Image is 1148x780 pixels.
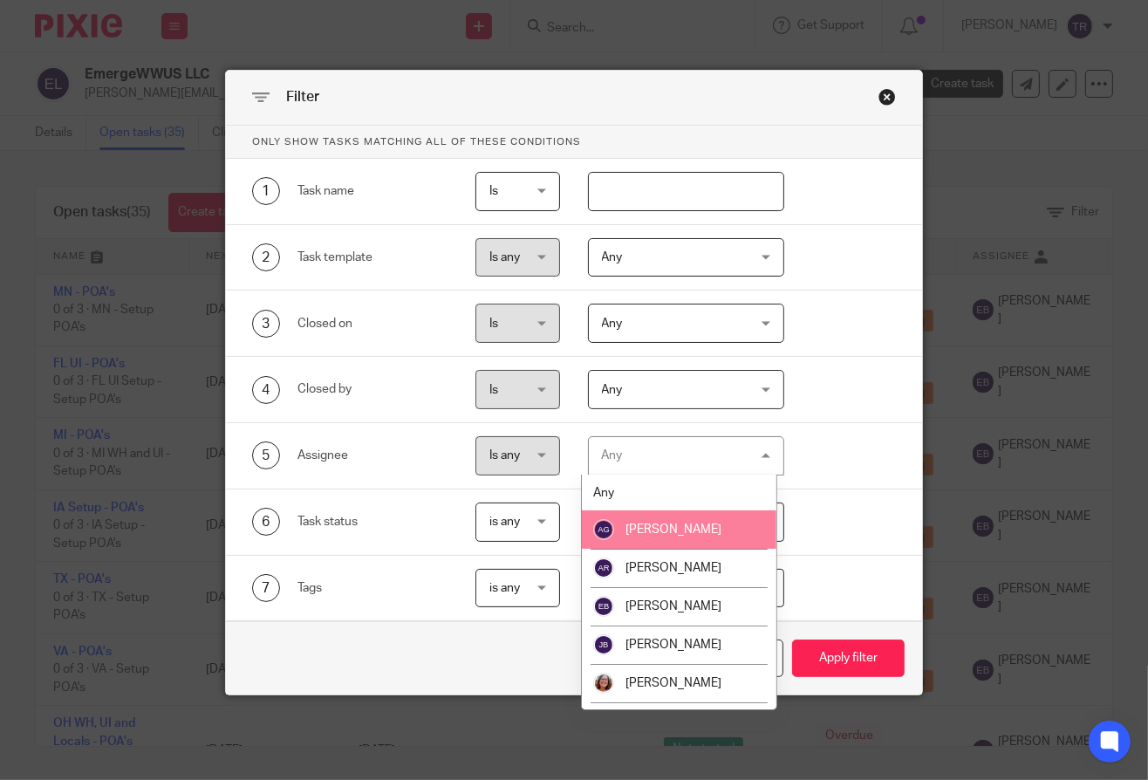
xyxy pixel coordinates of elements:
[625,677,721,689] span: [PERSON_NAME]
[593,487,614,499] span: Any
[593,519,614,540] img: svg%3E
[297,182,448,200] div: Task name
[489,516,520,528] span: is any
[297,579,448,597] div: Tags
[602,449,623,462] div: Any
[489,384,498,396] span: Is
[602,318,623,330] span: Any
[252,376,280,404] div: 4
[286,90,319,104] span: Filter
[625,523,721,536] span: [PERSON_NAME]
[252,574,280,602] div: 7
[625,562,721,574] span: [PERSON_NAME]
[252,177,280,205] div: 1
[297,513,448,530] div: Task status
[489,449,520,462] span: Is any
[297,315,448,332] div: Closed on
[602,384,623,396] span: Any
[252,508,280,536] div: 6
[489,582,520,594] span: is any
[593,558,614,578] img: svg%3E
[252,310,280,338] div: 3
[593,673,614,694] img: LB%20Reg%20Headshot%208-2-23.jpg
[297,249,448,266] div: Task template
[625,639,721,651] span: [PERSON_NAME]
[625,600,721,612] span: [PERSON_NAME]
[489,318,498,330] span: Is
[792,640,905,677] button: Apply filter
[226,126,922,159] p: Only show tasks matching all of these conditions
[489,251,520,263] span: Is any
[252,441,280,469] div: 5
[602,251,623,263] span: Any
[297,447,448,464] div: Assignee
[297,380,448,398] div: Closed by
[878,88,896,106] div: Close this dialog window
[593,596,614,617] img: svg%3E
[252,243,280,271] div: 2
[489,185,498,197] span: Is
[593,634,614,655] img: svg%3E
